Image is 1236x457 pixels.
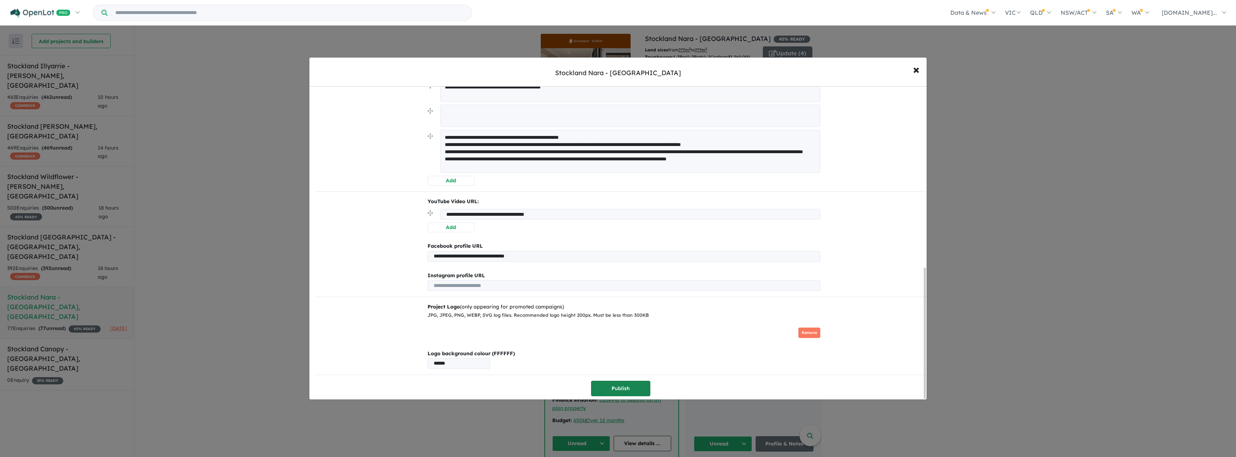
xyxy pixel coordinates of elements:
span: [DOMAIN_NAME]... [1162,9,1217,16]
img: Stockland%20Nara%20-%20Beaconsfield%20___1747194270.png [428,322,518,344]
button: Add [428,176,475,186]
div: (only appearing for promoted campaigns) [428,303,820,311]
b: Logo background colour (FFFFFF) [428,349,820,358]
div: Stockland Nara - [GEOGRAPHIC_DATA] [555,68,681,78]
b: Facebook profile URL [428,243,483,249]
button: Add [428,223,475,232]
img: drag.svg [428,108,433,114]
span: × [913,61,919,77]
p: YouTube Video URL: [428,197,820,206]
img: drag.svg [428,210,433,216]
input: Try estate name, suburb, builder or developer [109,5,470,20]
img: Openlot PRO Logo White [10,9,70,18]
img: drag.svg [428,133,433,139]
button: Publish [591,381,650,396]
button: Remove [798,328,820,338]
b: Project Logo [428,303,460,310]
div: JPG, JPEG, PNG, WEBP, SVG log files. Recommended logo height 200px. Must be less than 300KB [428,311,820,319]
b: Instagram profile URL [428,272,485,279]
